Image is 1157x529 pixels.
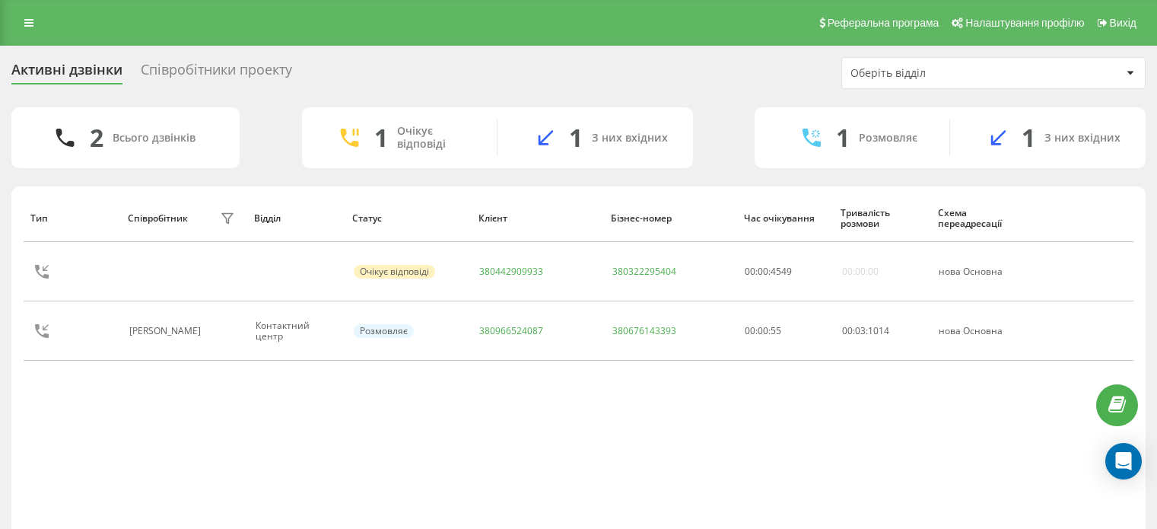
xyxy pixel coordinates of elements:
a: 380966524087 [479,324,543,337]
font: 00:00:45 [745,265,781,278]
font: Оберіть відділ [850,65,926,80]
font: 2 [90,121,103,154]
font: нова Основна [939,265,1003,278]
span: 49 [781,265,792,278]
font: Розмовляє [360,324,408,337]
a: 380442909933 [479,265,543,278]
font: Відділ [254,212,281,225]
font: Вихід [1110,17,1136,29]
font: нова Основна [939,324,1003,337]
font: Реферальна програма [828,17,939,29]
a: 380676143393 [612,324,676,337]
font: 00:00:00 [842,265,879,278]
font: Очікує відповіді [397,123,446,151]
font: З них вхідних [1044,130,1120,145]
font: З них вхідних [592,130,668,145]
font: Активні дзвінки [11,60,122,78]
font: Статус [352,212,382,225]
font: 1 [374,121,388,154]
font: 1 [569,121,583,154]
font: Бізнес-номер [611,212,672,225]
font: Клієнт [478,212,507,225]
font: 1 [1022,121,1035,154]
font: Тривалість розмови [841,206,890,230]
font: 00:03:10 [842,324,879,337]
font: Тип [30,212,48,225]
a: 380322295404 [612,265,676,278]
font: Очікує відповіді [360,265,429,278]
font: [PERSON_NAME] [129,324,201,337]
font: 00:00:55 [745,324,781,337]
font: Співробітники проекту [141,60,292,78]
font: Час очікування [744,212,815,225]
div: Відкрити Intercom Messenger [1105,443,1142,480]
font: Розмовляє [859,130,917,145]
font: Контактний центр [256,319,310,343]
font: Схема переадресації [938,206,1002,230]
font: Всього дзвінків [113,130,195,145]
font: Налаштування профілю [965,17,1084,29]
font: Співробітник [128,212,188,225]
font: 1 [836,121,850,154]
span: 14 [879,324,889,337]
